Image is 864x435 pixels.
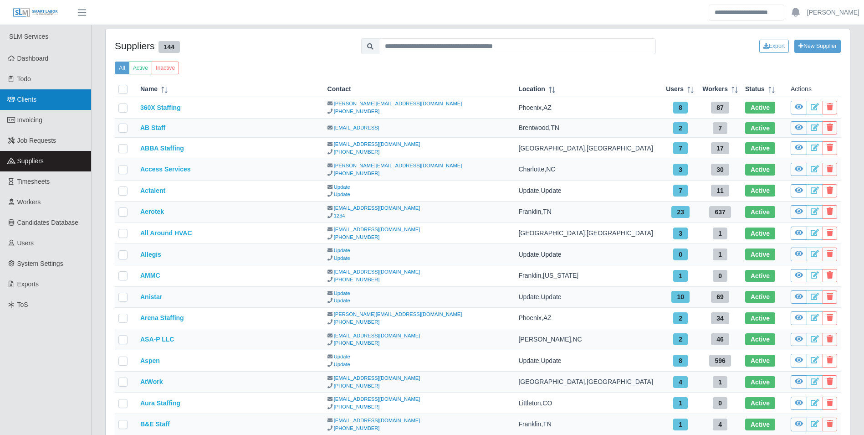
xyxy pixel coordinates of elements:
span: System Settings [17,260,63,267]
span: 23 [671,206,690,218]
a: Edit [807,354,823,367]
a: Edit [807,333,823,346]
a: View [791,375,807,388]
span: Users [17,239,34,247]
span: 1 [713,228,727,239]
a: 1234 [334,213,345,218]
button: Delete [823,141,837,155]
span: Workers [17,198,41,206]
button: Delete [823,101,837,114]
span: 7 [673,142,688,154]
a: Update [334,354,350,359]
div: Franklin TN [518,207,659,217]
span: Active [745,228,775,239]
span: , [571,336,573,343]
span: Active [745,164,775,176]
span: Users [666,84,684,94]
a: View [791,121,807,135]
a: [PHONE_NUMBER] [334,171,380,176]
span: Active [745,419,775,430]
span: 2 [673,122,688,134]
a: View [791,141,807,155]
a: [EMAIL_ADDRESS][DOMAIN_NAME] [334,333,420,338]
a: Allegis [140,251,161,258]
span: Active [745,270,775,282]
a: Anistar [140,293,162,300]
button: Delete [823,205,837,218]
span: 1 [713,376,727,388]
span: 30 [711,164,729,176]
span: 11 [711,185,729,197]
span: Name [140,84,158,94]
a: AtWork [140,378,163,385]
a: [EMAIL_ADDRESS][DOMAIN_NAME] [334,205,420,211]
a: [PHONE_NUMBER] [334,404,380,409]
a: View [791,354,807,367]
button: All [115,62,129,74]
span: 596 [709,355,731,367]
button: Delete [823,269,837,282]
div: Brentwood TN [518,123,659,133]
span: 69 [711,291,729,303]
a: [EMAIL_ADDRESS][DOMAIN_NAME] [334,396,420,402]
button: Delete [823,248,837,261]
span: , [541,208,543,215]
a: [EMAIL_ADDRESS][DOMAIN_NAME] [334,269,420,274]
a: All Around HVAC [140,229,192,237]
span: Contact [327,84,351,94]
span: Clients [17,96,37,103]
a: [EMAIL_ADDRESS][DOMAIN_NAME] [334,141,420,147]
a: Access Services [140,166,191,173]
span: 7 [713,122,727,134]
a: [EMAIL_ADDRESS] [334,125,379,130]
span: Active [745,333,775,345]
a: [PERSON_NAME][EMAIL_ADDRESS][DOMAIN_NAME] [334,163,462,168]
a: [PHONE_NUMBER] [334,109,380,114]
span: 2 [673,333,688,345]
a: [PERSON_NAME] [807,8,859,17]
span: 3 [673,164,688,176]
span: , [542,104,543,111]
div: Franklin TN [518,419,659,429]
span: , [544,166,546,173]
span: ToS [17,301,28,308]
a: Aura Staffing [140,399,180,407]
a: Edit [807,290,823,304]
span: Active [745,376,775,388]
button: Delete [823,163,837,176]
span: Location [518,84,545,94]
a: [EMAIL_ADDRESS][DOMAIN_NAME] [334,375,420,381]
span: 0 [713,397,727,409]
span: Active [745,355,775,367]
a: [PERSON_NAME][EMAIL_ADDRESS][DOMAIN_NAME] [334,311,462,317]
a: [PHONE_NUMBER] [334,383,380,388]
span: , [585,229,587,237]
button: Delete [823,184,837,197]
a: Edit [807,397,823,410]
span: , [541,399,542,407]
span: Exports [17,280,39,288]
span: Active [745,185,775,197]
a: View [791,205,807,218]
span: Suppliers [17,157,44,165]
button: Delete [823,227,837,240]
a: 360X Staffing [140,104,181,111]
div: Charlotte NC [518,165,659,174]
button: Delete [823,121,837,135]
a: ABBA Staffing [140,145,184,152]
span: , [541,420,543,428]
a: [EMAIL_ADDRESS][DOMAIN_NAME] [334,418,420,423]
a: View [791,397,807,410]
a: Edit [807,248,823,261]
button: Active [129,62,152,74]
img: SLM Logo [13,8,58,18]
a: [EMAIL_ADDRESS][DOMAIN_NAME] [334,227,420,232]
button: Delete [823,418,837,431]
span: Active [745,397,775,409]
span: 144 [158,41,180,53]
a: Edit [807,227,823,240]
span: , [585,145,587,152]
a: [PERSON_NAME][EMAIL_ADDRESS][DOMAIN_NAME] [334,101,462,106]
a: View [791,248,807,261]
a: AB Staff [140,124,165,131]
